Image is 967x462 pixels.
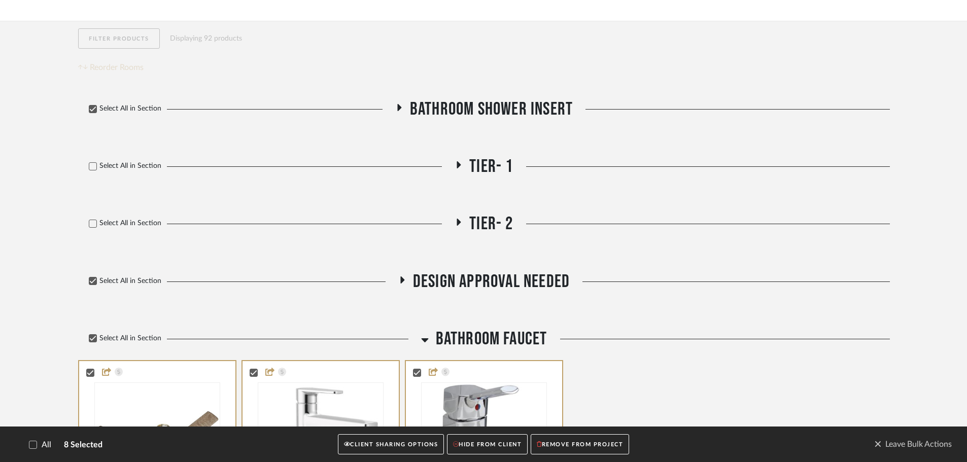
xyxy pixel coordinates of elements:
label: Select All in Section [78,162,164,170]
span: Tier- 2 [469,213,513,235]
label: Select All in Section [78,277,164,286]
label: Select All in Section [78,219,164,228]
span: 8 Selected [64,439,102,451]
span: Leave Bulk Actions [874,437,952,452]
button: HIDE FROM CLIENT [447,434,528,455]
span: Bathroom Shower Insert [410,98,573,120]
span: Tier- 1 [469,156,513,177]
button: REMOVE FROM PROJECT [531,434,629,455]
label: Select All in Section [78,334,164,343]
button: CLIENT SHARING OPTIONS [338,434,444,455]
label: Select All in Section [78,104,164,113]
span: All [42,440,51,450]
span: Design Approval Needed [413,271,570,293]
span: Bathroom Faucet [436,328,547,350]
